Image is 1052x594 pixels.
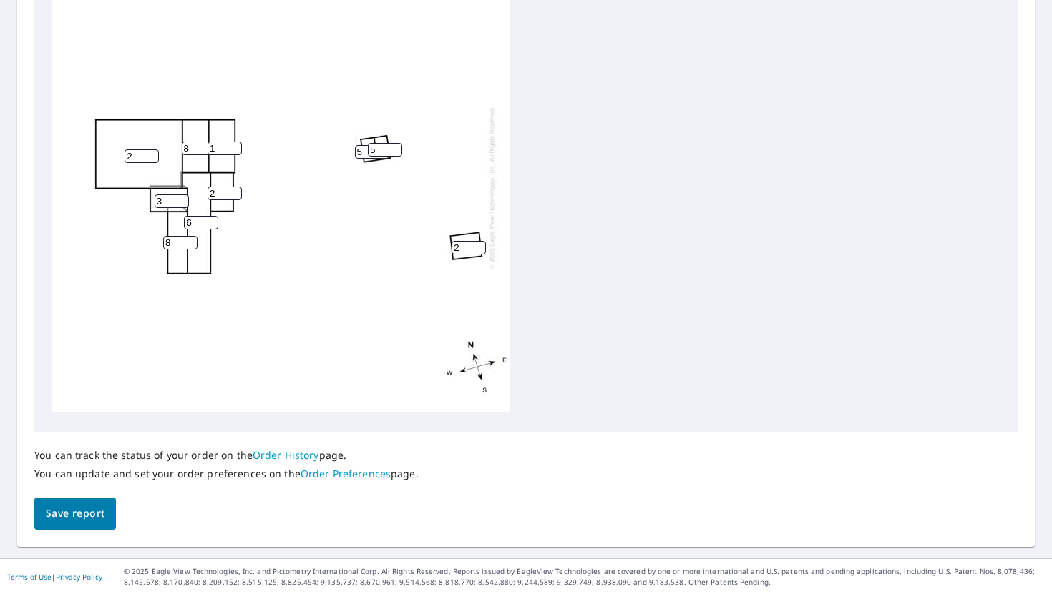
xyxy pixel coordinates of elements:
a: Order Preferences [301,467,391,480]
p: You can update and set your order preferences on the page. [34,467,419,480]
p: | [7,573,102,581]
a: Order History [253,448,319,462]
a: Terms of Use [7,572,52,582]
button: Save report [34,498,116,530]
p: © 2025 Eagle View Technologies, Inc. and Pictometry International Corp. All Rights Reserved. Repo... [124,566,1045,588]
span: Save report [46,505,104,523]
p: You can track the status of your order on the page. [34,449,419,462]
a: Privacy Policy [56,572,102,582]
